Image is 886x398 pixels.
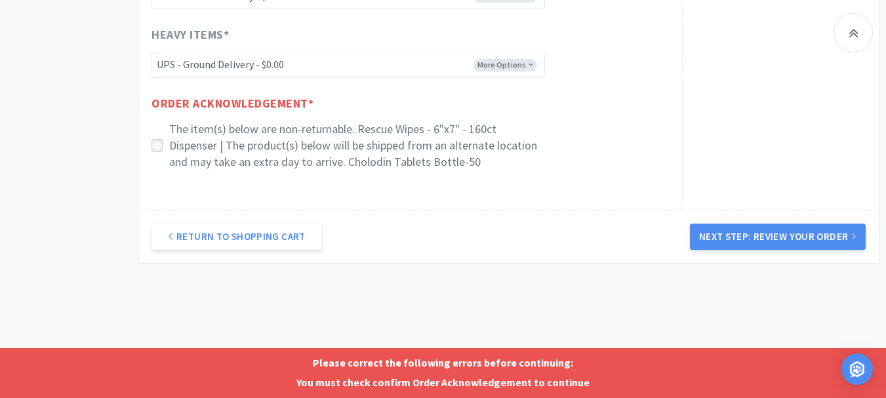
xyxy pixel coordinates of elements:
[169,121,545,170] p: The item(s) below are non-returnable. Rescue Wipes - 6"x7" - 160ct Dispenser | The product(s) bel...
[3,374,883,391] p: You must check confirm Order Acknowledgement to continue
[151,224,322,250] a: Return to Shopping Cart
[313,356,573,369] strong: Please correct the following errors before continuing:
[151,26,229,45] span: Heavy Items *
[151,94,313,113] span: Order Acknowledgement *
[690,224,866,250] button: Next Step: Review Your Order
[841,353,873,385] div: Open Intercom Messenger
